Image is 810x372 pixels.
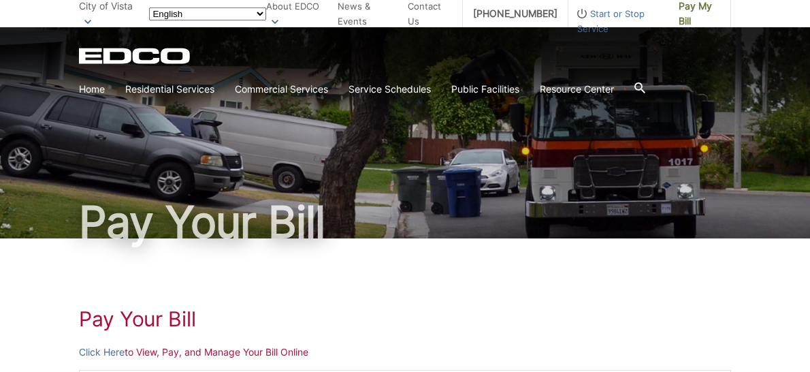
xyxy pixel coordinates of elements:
h1: Pay Your Bill [79,200,731,244]
a: Resource Center [540,82,614,97]
a: Click Here [79,345,125,360]
p: to View, Pay, and Manage Your Bill Online [79,345,731,360]
a: Residential Services [125,82,214,97]
a: Home [79,82,105,97]
a: EDCD logo. Return to the homepage. [79,48,192,64]
h1: Pay Your Bill [79,307,731,331]
a: Service Schedules [349,82,431,97]
a: Commercial Services [235,82,328,97]
select: Select a language [149,7,266,20]
a: Public Facilities [451,82,519,97]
